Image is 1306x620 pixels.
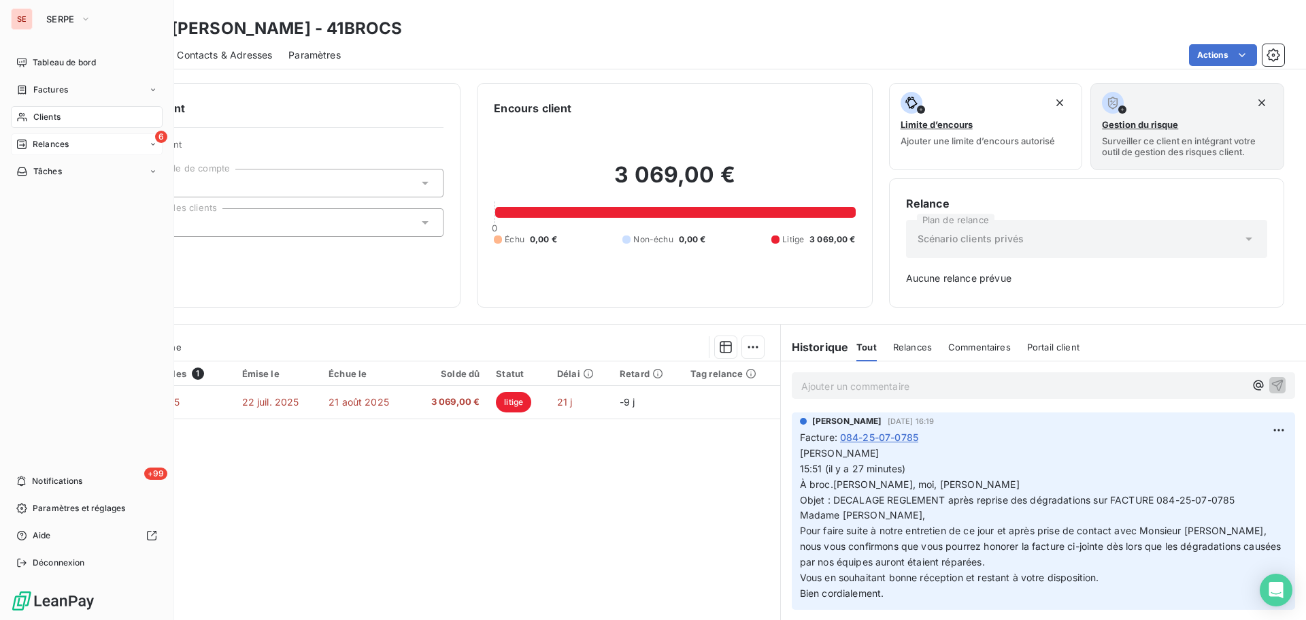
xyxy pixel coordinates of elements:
[800,447,880,459] span: [PERSON_NAME]
[906,272,1267,285] span: Aucune relance prévue
[948,342,1011,353] span: Commentaires
[33,502,125,515] span: Paramètres et réglages
[800,494,1235,506] span: Objet : DECALAGE REGLEMENT après reprise des dégradations sur FACTURE 084-25-07-0785
[46,14,75,25] span: SERPE
[494,161,855,202] h2: 3 069,00 €
[1260,574,1292,606] div: Open Intercom Messenger
[782,233,804,246] span: Litige
[492,223,497,233] span: 0
[11,525,163,546] a: Aide
[1090,83,1284,170] button: Gestion du risqueSurveiller ce client en intégrant votre outil de gestion des risques client.
[11,8,33,30] div: SE
[32,475,82,487] span: Notifications
[800,430,837,444] span: Facture :
[840,430,918,444] span: 084-25-07-0785
[288,48,341,62] span: Paramètres
[800,478,1020,490] span: À broc.[PERSON_NAME], moi, [PERSON_NAME]
[33,56,96,69] span: Tableau de bord
[33,138,69,150] span: Relances
[110,139,443,158] span: Propriétés Client
[33,529,51,542] span: Aide
[33,165,62,178] span: Tâches
[496,368,541,379] div: Statut
[800,463,906,474] span: 15:51 (il y a 27 minutes)
[242,396,299,408] span: 22 juil. 2025
[856,342,877,353] span: Tout
[800,525,1284,568] span: Pour faire suite à notre entretien de ce jour et après prise de contact avec Monsieur [PERSON_NAM...
[329,396,389,408] span: 21 août 2025
[329,368,403,379] div: Échue le
[557,396,573,408] span: 21 j
[155,131,167,143] span: 6
[800,572,1099,583] span: Vous en souhaitant bonne réception et restant à votre disposition.
[11,497,163,519] a: Paramètres et réglages
[1027,342,1079,353] span: Portail client
[633,233,673,246] span: Non-échu
[192,368,204,380] span: 1
[494,100,571,116] h6: Encours client
[419,368,480,379] div: Solde dû
[496,392,531,412] span: litige
[901,119,973,130] span: Limite d’encours
[906,195,1267,212] h6: Relance
[144,468,167,480] span: +99
[620,368,674,379] div: Retard
[11,79,163,101] a: Factures
[419,395,480,409] span: 3 069,00 €
[888,417,935,425] span: [DATE] 16:19
[505,233,524,246] span: Échu
[1189,44,1257,66] button: Actions
[893,342,932,353] span: Relances
[11,133,163,155] a: 6Relances
[33,557,85,569] span: Déconnexion
[800,587,884,599] span: Bien cordialement.
[1102,135,1273,157] span: Surveiller ce client en intégrant votre outil de gestion des risques client.
[1102,119,1178,130] span: Gestion du risque
[809,233,856,246] span: 3 069,00 €
[120,16,402,41] h3: BROC [PERSON_NAME] - 41BROCS
[812,415,882,427] span: [PERSON_NAME]
[781,339,849,355] h6: Historique
[177,48,272,62] span: Contacts & Adresses
[242,368,313,379] div: Émise le
[11,590,95,612] img: Logo LeanPay
[620,396,635,408] span: -9 j
[889,83,1083,170] button: Limite d’encoursAjouter une limite d’encours autorisé
[530,233,557,246] span: 0,00 €
[11,106,163,128] a: Clients
[800,509,925,521] span: Madame [PERSON_NAME],
[11,161,163,182] a: Tâches
[33,84,68,96] span: Factures
[82,100,443,116] h6: Informations client
[33,111,61,123] span: Clients
[901,135,1055,146] span: Ajouter une limite d’encours autorisé
[11,52,163,74] a: Tableau de bord
[557,368,603,379] div: Délai
[918,232,1024,246] span: Scénario clients privés
[690,368,772,379] div: Tag relance
[679,233,706,246] span: 0,00 €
